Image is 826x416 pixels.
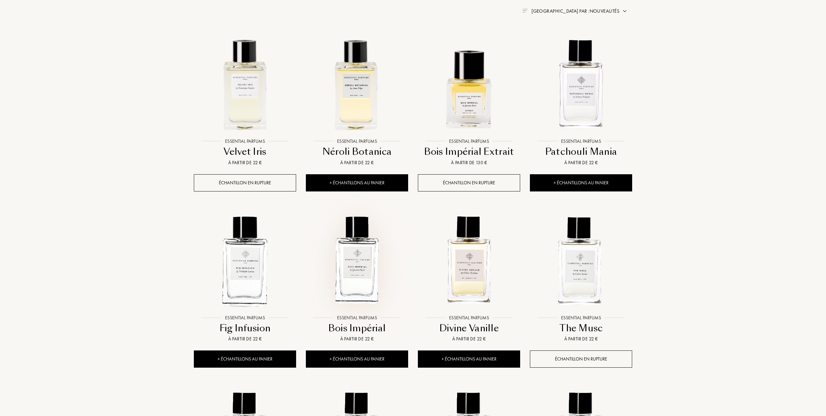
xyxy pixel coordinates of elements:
[531,33,632,134] img: Patchouli Mania Essential Parfums
[532,8,619,14] span: [GEOGRAPHIC_DATA] par : Nouveautés
[196,159,294,166] div: À partir de 22 €
[194,203,296,351] a: Fig Infusion Essential ParfumsEssential ParfumsFig InfusionÀ partir de 22 €
[194,174,296,191] div: Échantillon en rupture
[306,174,408,191] div: + Échantillons au panier
[306,350,408,368] div: + Échantillons au panier
[420,159,518,166] div: À partir de 130 €
[420,336,518,342] div: À partir de 22 €
[307,33,407,134] img: Néroli Botanica Essential Parfums
[622,8,627,14] img: arrow.png
[419,210,519,311] img: Divine Vanille Essential Parfums
[306,26,408,174] a: Néroli Botanica Essential ParfumsEssential ParfumsNéroli BotanicaÀ partir de 22 €
[307,210,407,311] img: Bois Impérial Essential Parfums
[194,33,295,134] img: Velvet Iris Essential Parfums
[194,26,296,174] a: Velvet Iris Essential ParfumsEssential ParfumsVelvet IrisÀ partir de 22 €
[306,203,408,351] a: Bois Impérial Essential ParfumsEssential ParfumsBois ImpérialÀ partir de 22 €
[308,336,406,342] div: À partir de 22 €
[196,336,294,342] div: À partir de 22 €
[418,174,520,191] div: Échantillon en rupture
[530,174,632,191] div: + Échantillons au panier
[532,336,630,342] div: À partir de 22 €
[194,210,295,311] img: Fig Infusion Essential Parfums
[418,350,520,368] div: + Échantillons au panier
[530,350,632,368] div: Échantillon en rupture
[530,203,632,351] a: The Musc Essential ParfumsEssential ParfumsThe MuscÀ partir de 22 €
[418,203,520,351] a: Divine Vanille Essential ParfumsEssential ParfumsDivine VanilleÀ partir de 22 €
[530,26,632,174] a: Patchouli Mania Essential ParfumsEssential ParfumsPatchouli ManiaÀ partir de 22 €
[194,350,296,368] div: + Échantillons au panier
[532,159,630,166] div: À partir de 22 €
[308,159,406,166] div: À partir de 22 €
[522,9,528,13] img: filter_by.png
[531,210,632,311] img: The Musc Essential Parfums
[419,33,519,134] img: Bois Impérial Extrait Essential Parfums
[418,26,520,174] a: Bois Impérial Extrait Essential ParfumsEssential ParfumsBois Impérial ExtraitÀ partir de 130 €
